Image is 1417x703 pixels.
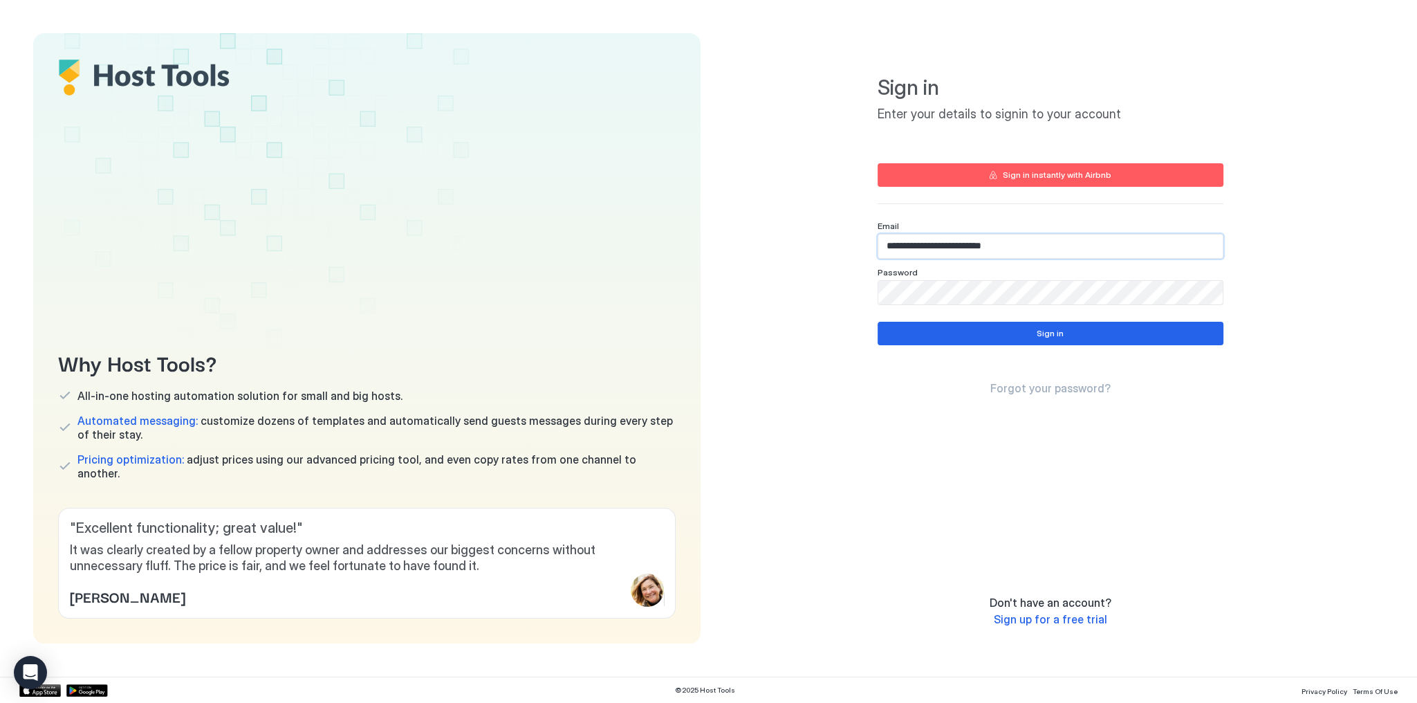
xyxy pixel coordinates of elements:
input: Input Field [878,235,1223,258]
span: Automated messaging: [77,414,198,428]
span: Privacy Policy [1302,687,1347,695]
span: Sign up for a free trial [994,612,1107,626]
a: Forgot your password? [990,381,1111,396]
button: Sign in instantly with Airbnb [878,163,1223,187]
span: Why Host Tools? [58,347,676,378]
span: Sign in [878,75,1223,101]
a: Privacy Policy [1302,683,1347,697]
span: Pricing optimization: [77,453,184,466]
span: Don't have an account? [990,596,1111,610]
a: Terms Of Use [1353,683,1398,697]
span: [PERSON_NAME] [70,586,185,607]
div: Open Intercom Messenger [14,656,47,689]
span: Forgot your password? [990,381,1111,395]
span: It was clearly created by a fellow property owner and addresses our biggest concerns without unne... [70,542,664,574]
span: customize dozens of templates and automatically send guests messages during every step of their s... [77,414,676,441]
span: All-in-one hosting automation solution for small and big hosts. [77,389,402,403]
a: App Store [19,684,61,697]
input: Input Field [878,281,1223,304]
div: profile [631,574,664,607]
div: Sign in [1037,327,1064,340]
a: Google Play Store [66,684,108,697]
span: Password [878,267,918,277]
span: Email [878,221,899,231]
span: Enter your details to signin to your account [878,107,1223,122]
span: Terms Of Use [1353,687,1398,695]
div: Sign in instantly with Airbnb [1003,169,1111,181]
a: Sign up for a free trial [994,612,1107,627]
button: Sign in [878,322,1223,345]
span: " Excellent functionality; great value! " [70,520,664,537]
span: adjust prices using our advanced pricing tool, and even copy rates from one channel to another. [77,453,676,480]
span: © 2025 Host Tools [675,686,735,695]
